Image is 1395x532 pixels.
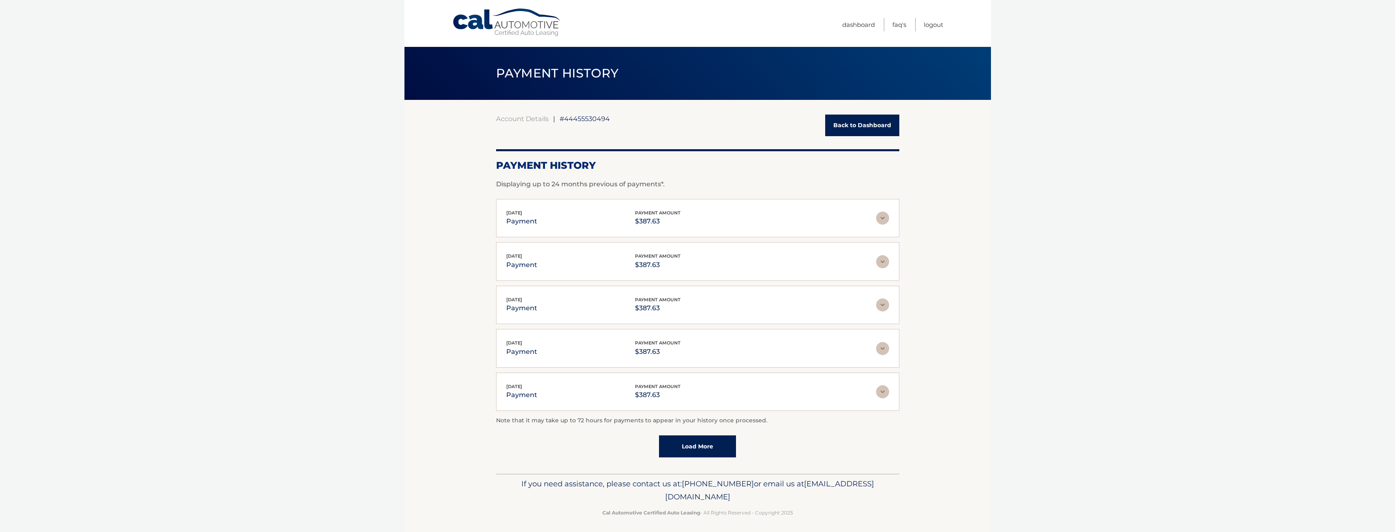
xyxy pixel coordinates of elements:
[496,66,619,81] span: PAYMENT HISTORY
[842,18,875,31] a: Dashboard
[452,8,562,37] a: Cal Automotive
[506,216,537,227] p: payment
[506,346,537,358] p: payment
[635,346,681,358] p: $387.63
[892,18,906,31] a: FAQ's
[553,115,555,123] span: |
[682,479,754,488] span: [PHONE_NUMBER]
[501,477,894,503] p: If you need assistance, please contact us at: or email us at
[506,302,537,314] p: payment
[506,210,522,216] span: [DATE]
[635,340,681,346] span: payment amount
[635,216,681,227] p: $387.63
[506,253,522,259] span: [DATE]
[602,510,700,516] strong: Cal Automotive Certified Auto Leasing
[876,385,889,398] img: accordion-rest.svg
[876,212,889,225] img: accordion-rest.svg
[876,298,889,311] img: accordion-rest.svg
[496,416,899,426] p: Note that it may take up to 72 hours for payments to appear in your history once processed.
[635,210,681,216] span: payment amount
[635,389,681,401] p: $387.63
[924,18,943,31] a: Logout
[506,389,537,401] p: payment
[635,384,681,389] span: payment amount
[665,479,874,501] span: [EMAIL_ADDRESS][DOMAIN_NAME]
[560,115,610,123] span: #44455530494
[635,253,681,259] span: payment amount
[659,435,736,457] a: Load More
[635,302,681,314] p: $387.63
[496,159,899,172] h2: Payment History
[635,259,681,271] p: $387.63
[825,115,899,136] a: Back to Dashboard
[635,297,681,302] span: payment amount
[496,115,549,123] a: Account Details
[506,297,522,302] span: [DATE]
[506,259,537,271] p: payment
[496,179,899,189] p: Displaying up to 24 months previous of payments*.
[876,342,889,355] img: accordion-rest.svg
[876,255,889,268] img: accordion-rest.svg
[501,508,894,517] p: - All Rights Reserved - Copyright 2025
[506,384,522,389] span: [DATE]
[506,340,522,346] span: [DATE]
